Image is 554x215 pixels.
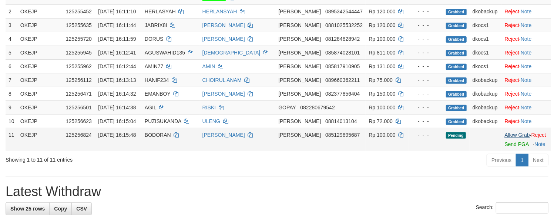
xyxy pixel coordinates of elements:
td: OKEJP [17,32,63,46]
span: [PERSON_NAME] [278,9,321,14]
td: 10 [6,114,17,128]
div: - - - [412,131,440,139]
label: Search: [476,202,548,214]
td: 4 [6,32,17,46]
span: AGUSWAHID135 [145,50,185,56]
td: OKEJP [17,18,63,32]
a: Reject [504,77,519,83]
a: CSV [71,202,92,215]
td: 6 [6,59,17,73]
a: Allow Grab [504,132,530,138]
a: Note [521,91,532,97]
a: Reject [504,9,519,14]
span: Rp 100.000 [369,36,395,42]
span: Copy 0895342544447 to clipboard [325,9,363,14]
td: · [501,32,551,46]
span: [DATE] 16:14:32 [98,91,136,97]
a: Reject [504,105,519,110]
div: - - - [412,49,440,56]
span: Grabbed [446,23,467,29]
span: Rp 150.000 [369,91,395,97]
span: Copy 082280679542 to clipboard [300,105,335,110]
a: AMIN [202,63,215,69]
td: OKEJP [17,73,63,87]
td: · [501,87,551,100]
td: 5 [6,46,17,59]
td: dkobackup [470,114,502,128]
span: Rp 811.000 [369,50,395,56]
td: dkobackup [470,100,502,114]
div: - - - [412,90,440,97]
span: Copy 082377856404 to clipboard [325,91,360,97]
span: Grabbed [446,105,467,111]
span: Show 25 rows [10,206,45,212]
a: Note [521,36,532,42]
a: Show 25 rows [6,202,50,215]
a: Copy [49,202,72,215]
td: OKEJP [17,59,63,73]
span: 125256623 [66,118,92,124]
span: AMIN77 [145,63,164,69]
span: [DATE] 16:11:59 [98,36,136,42]
div: Showing 1 to 11 of 11 entries [6,153,225,163]
span: DORUS [145,36,164,42]
div: - - - [412,118,440,125]
span: [DATE] 16:13:13 [98,77,136,83]
h1: Latest Withdraw [6,184,548,199]
span: Copy 0881025532252 to clipboard [325,22,363,28]
a: Reject [504,63,519,69]
span: 125255635 [66,22,92,28]
td: 3 [6,18,17,32]
a: Reject [504,91,519,97]
td: dkocs1 [470,18,502,32]
span: AGIL [145,105,156,110]
span: 125256112 [66,77,92,83]
td: OKEJP [17,100,63,114]
span: 125255452 [66,9,92,14]
span: BODORAN [145,132,171,138]
td: · [501,128,551,151]
div: - - - [412,35,440,43]
span: [DATE] 16:11:44 [98,22,136,28]
td: OKEJP [17,87,63,100]
span: [DATE] 16:11:10 [98,9,136,14]
span: Copy 085817910905 to clipboard [325,63,360,69]
div: - - - [412,76,440,84]
span: HANIF234 [145,77,169,83]
td: dkocs1 [470,32,502,46]
td: dkobackup [470,73,502,87]
a: Reject [504,22,519,28]
span: Grabbed [446,91,467,97]
a: CHOIRUL ANAM [202,77,242,83]
span: Grabbed [446,64,467,70]
span: [PERSON_NAME] [278,91,321,97]
span: [PERSON_NAME] [278,63,321,69]
a: Note [534,141,545,147]
span: Copy 085874028101 to clipboard [325,50,360,56]
span: [DATE] 16:12:44 [98,63,136,69]
span: [PERSON_NAME] [278,50,321,56]
td: OKEJP [17,4,63,18]
input: Search: [496,202,548,214]
div: - - - [412,8,440,15]
span: HERLASYAH [145,9,176,14]
span: [PERSON_NAME] [278,132,321,138]
td: 7 [6,73,17,87]
a: Previous [487,154,516,166]
span: JABRIX8I [145,22,167,28]
a: Reject [504,50,519,56]
span: Grabbed [446,9,467,15]
a: [PERSON_NAME] [202,91,245,97]
span: [DATE] 16:15:04 [98,118,136,124]
a: Note [521,63,532,69]
a: Note [521,9,532,14]
span: Copy 08814013104 to clipboard [325,118,357,124]
span: Copy 089660362211 to clipboard [325,77,360,83]
span: Rp 72.000 [369,118,393,124]
div: - - - [412,63,440,70]
span: 125255962 [66,63,92,69]
span: Grabbed [446,119,467,125]
span: · [504,132,531,138]
td: dkobackup [470,4,502,18]
td: OKEJP [17,128,63,151]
